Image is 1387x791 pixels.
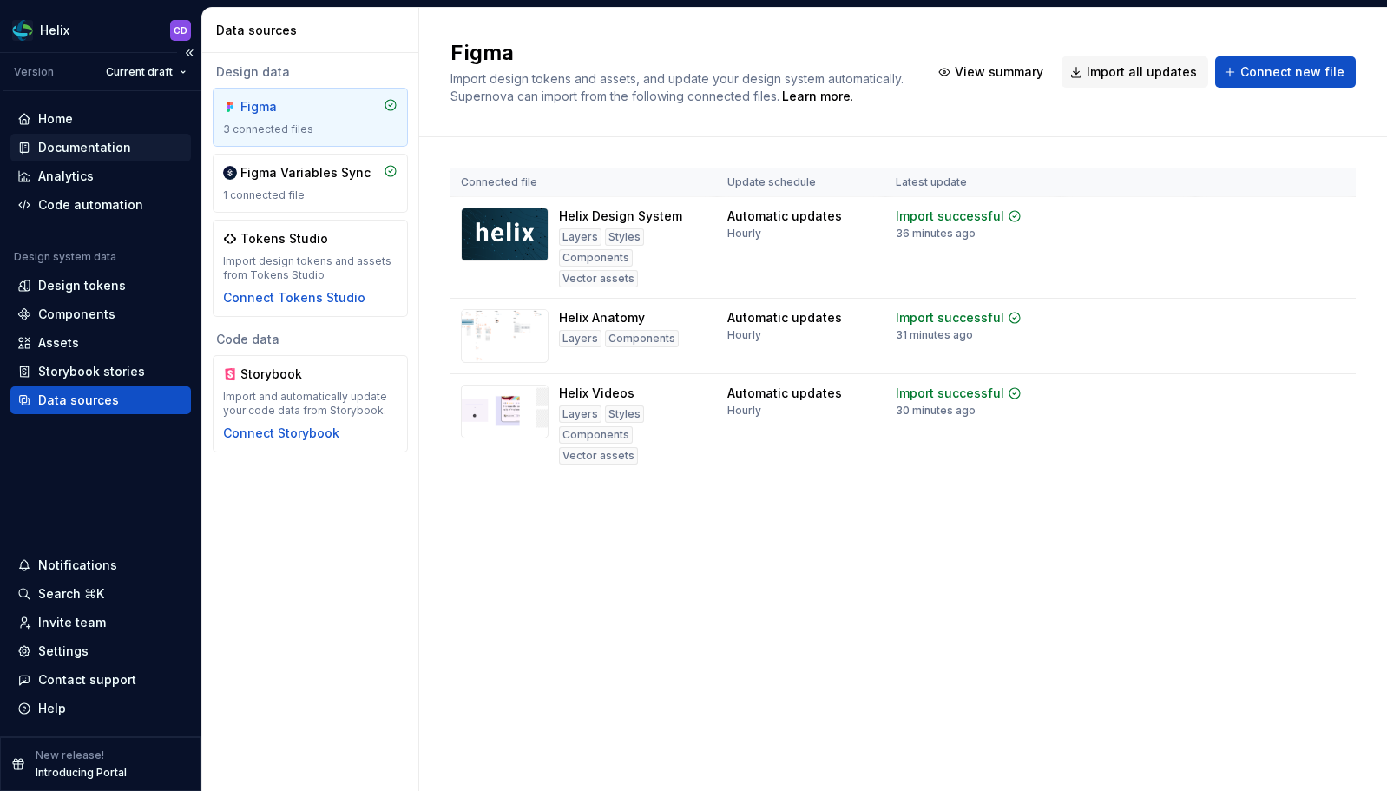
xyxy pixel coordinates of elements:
[727,404,761,418] div: Hourly
[896,227,976,241] div: 36 minutes ago
[896,309,1004,326] div: Import successful
[896,404,976,418] div: 30 minutes ago
[955,63,1043,81] span: View summary
[38,277,126,294] div: Design tokens
[450,39,909,67] h2: Figma
[450,168,717,197] th: Connected file
[36,766,127,780] p: Introducing Portal
[38,306,115,323] div: Components
[177,41,201,65] button: Collapse sidebar
[213,220,408,317] a: Tokens StudioImport design tokens and assets from Tokens StudioConnect Tokens Studio
[559,447,638,465] div: Vector assets
[782,88,851,105] a: Learn more
[223,254,398,282] div: Import design tokens and assets from Tokens Studio
[38,700,66,717] div: Help
[240,230,328,247] div: Tokens Studio
[14,250,116,264] div: Design system data
[38,196,143,214] div: Code automation
[559,270,638,287] div: Vector assets
[10,666,191,694] button: Contact support
[10,551,191,579] button: Notifications
[1087,63,1197,81] span: Import all updates
[559,330,601,347] div: Layers
[930,56,1055,88] button: View summary
[38,168,94,185] div: Analytics
[12,20,33,41] img: f6f21888-ac52-4431-a6ea-009a12e2bf23.png
[605,228,644,246] div: Styles
[98,60,194,84] button: Current draft
[38,110,73,128] div: Home
[559,208,682,225] div: Helix Design System
[38,614,106,631] div: Invite team
[3,11,198,49] button: HelixCD
[727,227,761,241] div: Hourly
[14,65,54,79] div: Version
[38,557,117,574] div: Notifications
[40,22,69,39] div: Helix
[240,164,371,181] div: Figma Variables Sync
[216,22,411,39] div: Data sources
[896,208,1004,225] div: Import successful
[727,309,842,326] div: Automatic updates
[38,363,145,380] div: Storybook stories
[223,390,398,418] div: Import and automatically update your code data from Storybook.
[1215,56,1356,88] button: Connect new file
[10,191,191,219] a: Code automation
[559,249,633,267] div: Components
[896,385,1004,402] div: Import successful
[174,23,187,37] div: CD
[605,330,679,347] div: Components
[38,334,79,352] div: Assets
[727,328,761,342] div: Hourly
[38,139,131,156] div: Documentation
[10,695,191,722] button: Help
[559,228,601,246] div: Layers
[559,405,601,423] div: Layers
[10,580,191,608] button: Search ⌘K
[10,105,191,133] a: Home
[605,405,644,423] div: Styles
[559,309,645,326] div: Helix Anatomy
[38,392,119,409] div: Data sources
[213,154,408,213] a: Figma Variables Sync1 connected file
[779,90,853,103] span: .
[10,162,191,190] a: Analytics
[559,385,634,402] div: Helix Videos
[36,748,104,762] p: New release!
[38,671,136,689] div: Contact support
[885,168,1062,197] th: Latest update
[10,329,191,357] a: Assets
[213,355,408,452] a: StorybookImport and automatically update your code data from Storybook.Connect Storybook
[450,71,907,103] span: Import design tokens and assets, and update your design system automatically. Supernova can impor...
[223,188,398,202] div: 1 connected file
[240,366,324,383] div: Storybook
[559,426,633,444] div: Components
[10,609,191,636] a: Invite team
[727,208,842,225] div: Automatic updates
[213,63,408,81] div: Design data
[213,331,408,348] div: Code data
[717,168,885,197] th: Update schedule
[223,289,365,307] button: Connect Tokens Studio
[10,637,191,665] a: Settings
[106,65,173,79] span: Current draft
[223,122,398,136] div: 3 connected files
[1240,63,1344,81] span: Connect new file
[10,272,191,300] a: Design tokens
[10,386,191,414] a: Data sources
[10,134,191,161] a: Documentation
[727,385,842,402] div: Automatic updates
[38,643,89,660] div: Settings
[10,358,191,386] a: Storybook stories
[213,88,408,147] a: Figma3 connected files
[240,98,324,115] div: Figma
[223,425,339,442] button: Connect Storybook
[10,300,191,328] a: Components
[1062,56,1208,88] button: Import all updates
[896,328,973,342] div: 31 minutes ago
[38,585,104,603] div: Search ⌘K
